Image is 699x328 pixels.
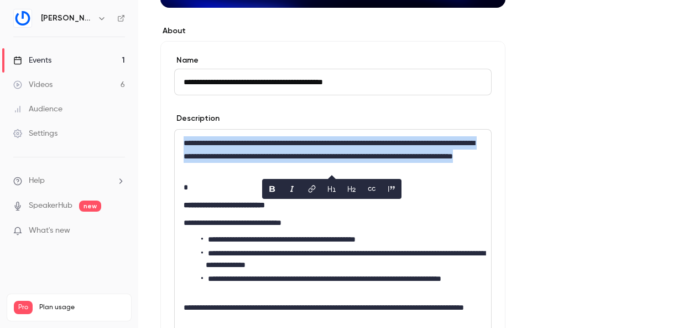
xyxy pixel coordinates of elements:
label: About [160,25,505,37]
a: SpeakerHub [29,200,72,212]
button: link [303,180,321,198]
li: help-dropdown-opener [13,175,125,187]
button: blockquote [383,180,400,198]
div: Audience [13,104,62,115]
div: Videos [13,79,53,90]
button: bold [263,180,281,198]
span: Pro [14,301,33,314]
div: Events [13,55,51,66]
div: Settings [13,128,58,139]
label: Name [174,55,492,66]
span: Help [29,175,45,187]
h6: [PERSON_NAME] [41,13,93,24]
span: new [79,201,101,212]
img: Gino LegalTech [14,9,32,27]
button: italic [283,180,301,198]
label: Description [174,113,220,124]
span: Plan usage [39,303,124,312]
span: What's new [29,225,70,237]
